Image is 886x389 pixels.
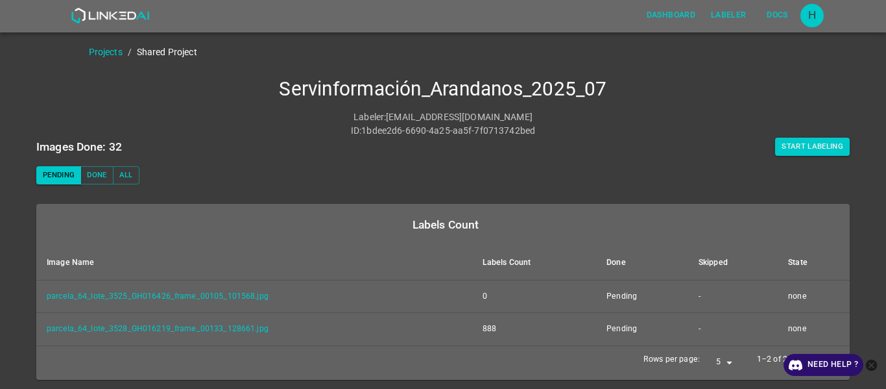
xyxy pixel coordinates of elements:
div: Labels Count [47,216,844,234]
p: 1bdee2d6-6690-4a25-aa5f-7f0713742bed [361,124,535,138]
th: Skipped [688,245,778,281]
a: Labeler [703,2,754,29]
button: Pending [36,166,81,184]
p: Labeler : [353,110,386,124]
a: Docs [754,2,800,29]
button: Done [80,166,113,184]
td: none [778,280,850,313]
a: Dashboard [639,2,703,29]
h4: Servinformación_Arandanos_2025_07 [36,77,850,101]
th: Image Name [36,245,472,281]
td: Pending [596,280,688,313]
p: Rows per page: [643,354,700,366]
button: Labeler [706,5,751,26]
p: 1–2 of 2 [757,354,787,366]
a: parcela_64_lote_3528_GH016219_frame_00133_128661.jpg [47,324,269,333]
p: Shared Project [137,45,197,59]
button: All [113,166,139,184]
td: 888 [472,313,596,346]
td: - [688,280,778,313]
th: State [778,245,850,281]
a: parcela_64_lote_3525_GH016426_frame_00105_101568.jpg [47,292,269,301]
button: Start Labeling [775,138,850,156]
td: Pending [596,313,688,346]
nav: breadcrumb [89,45,886,59]
p: ID : [351,124,361,138]
button: Dashboard [641,5,700,26]
h6: Images Done: 32 [36,138,122,156]
td: 0 [472,280,596,313]
li: / [128,45,132,59]
button: Docs [756,5,798,26]
th: Done [596,245,688,281]
a: Projects [89,47,123,57]
td: none [778,313,850,346]
a: Need Help ? [784,354,863,376]
div: 5 [705,354,736,371]
td: - [688,313,778,346]
p: [EMAIL_ADDRESS][DOMAIN_NAME] [386,110,533,124]
img: LinkedAI [71,8,149,23]
th: Labels Count [472,245,596,281]
button: close-help [863,354,880,376]
button: Open settings [800,4,824,27]
div: H [800,4,824,27]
